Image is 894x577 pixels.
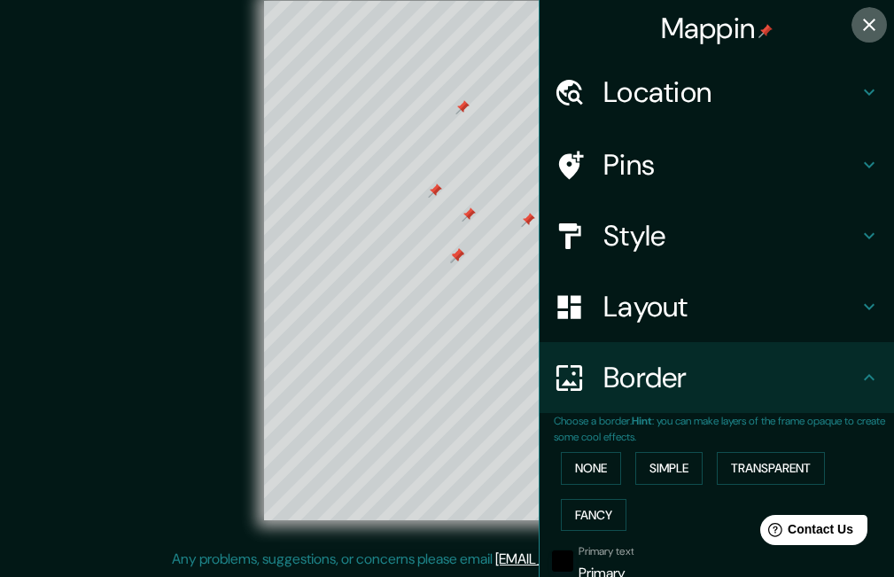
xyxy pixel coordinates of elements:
[579,544,634,559] label: Primary text
[603,289,859,324] h4: Layout
[661,11,774,46] h4: Mappin
[635,452,703,485] button: Simple
[603,147,859,183] h4: Pins
[540,57,894,128] div: Location
[561,499,626,532] button: Fancy
[172,549,717,570] p: Any problems, suggestions, or concerns please email .
[552,550,573,572] button: black
[758,24,773,38] img: pin-icon.png
[603,218,859,253] h4: Style
[603,74,859,110] h4: Location
[554,413,894,445] p: Choose a border. : you can make layers of the frame opaque to create some cool effects.
[561,452,621,485] button: None
[540,271,894,342] div: Layout
[736,508,875,558] iframe: Help widget launcher
[717,452,825,485] button: Transparent
[632,414,652,428] b: Hint
[603,360,859,395] h4: Border
[540,200,894,271] div: Style
[495,550,714,568] a: [EMAIL_ADDRESS][DOMAIN_NAME]
[540,129,894,200] div: Pins
[540,342,894,413] div: Border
